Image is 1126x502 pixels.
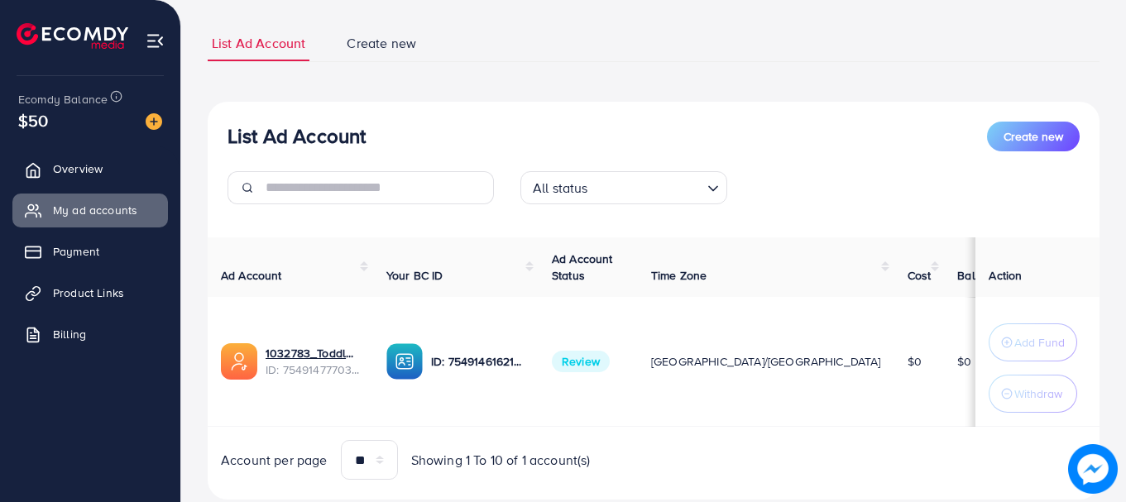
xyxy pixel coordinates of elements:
span: Create new [347,34,416,53]
span: Account per page [221,451,328,470]
a: Overview [12,152,168,185]
a: Product Links [12,276,168,309]
span: Ad Account Status [552,251,613,284]
span: List Ad Account [212,34,305,53]
input: Search for option [593,173,701,200]
span: ID: 7549147770314113041 [266,361,360,378]
div: <span class='underline'>1032783_Toddlers and Juniors_1757672970337</span></br>7549147770314113041 [266,345,360,379]
span: All status [529,176,592,200]
p: ID: 7549146162104713224 [431,351,525,371]
button: Create new [987,122,1080,151]
img: menu [146,31,165,50]
a: My ad accounts [12,194,168,227]
a: 1032783_Toddlers and Juniors_1757672970337 [266,345,360,361]
span: Ecomdy Balance [18,91,108,108]
span: [GEOGRAPHIC_DATA]/[GEOGRAPHIC_DATA] [651,353,881,370]
p: Add Fund [1014,332,1065,352]
img: ic-ba-acc.ded83a64.svg [386,343,423,380]
span: Showing 1 To 10 of 1 account(s) [411,451,591,470]
span: Overview [53,160,103,177]
a: Billing [12,318,168,351]
img: image [146,113,162,130]
span: Billing [53,326,86,342]
button: Add Fund [989,323,1077,361]
span: Review [552,351,610,372]
img: ic-ads-acc.e4c84228.svg [221,343,257,380]
span: $0 [957,353,971,370]
span: Cost [908,267,932,284]
span: Payment [53,243,99,260]
p: Withdraw [1014,384,1062,404]
span: $0 [908,353,922,370]
div: Search for option [520,171,727,204]
img: image [1068,444,1118,494]
img: logo [17,23,128,49]
span: Your BC ID [386,267,443,284]
span: Create new [1004,128,1063,145]
span: Action [989,267,1022,284]
h3: List Ad Account [228,124,366,148]
a: Payment [12,235,168,268]
span: $50 [18,108,48,132]
button: Withdraw [989,375,1077,413]
span: Ad Account [221,267,282,284]
span: My ad accounts [53,202,137,218]
span: Product Links [53,284,124,301]
span: Time Zone [651,267,707,284]
span: Balance [957,267,1001,284]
